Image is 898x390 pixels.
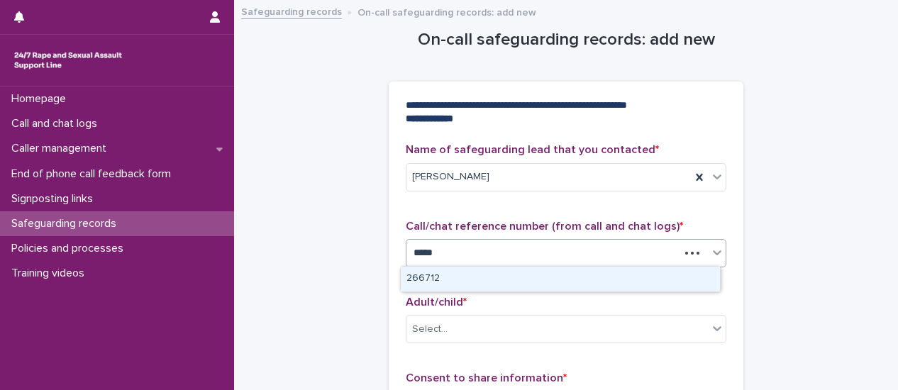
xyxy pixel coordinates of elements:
p: Training videos [6,267,96,280]
p: Safeguarding records [6,217,128,230]
p: Homepage [6,92,77,106]
span: Consent to share information [406,372,567,384]
h1: On-call safeguarding records: add new [389,30,743,50]
span: [PERSON_NAME] [412,169,489,184]
p: Signposting links [6,192,104,206]
img: rhQMoQhaT3yELyF149Cw [11,46,125,74]
span: Call/chat reference number (from call and chat logs) [406,221,683,232]
p: On-call safeguarding records: add new [357,4,536,19]
div: Select... [412,322,448,337]
div: 266712 [401,267,720,291]
a: Safeguarding records [241,3,342,19]
p: Call and chat logs [6,117,109,130]
p: Caller management [6,142,118,155]
span: Name of safeguarding lead that you contacted [406,144,659,155]
p: End of phone call feedback form [6,167,182,181]
span: Adult/child [406,296,467,308]
p: Policies and processes [6,242,135,255]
